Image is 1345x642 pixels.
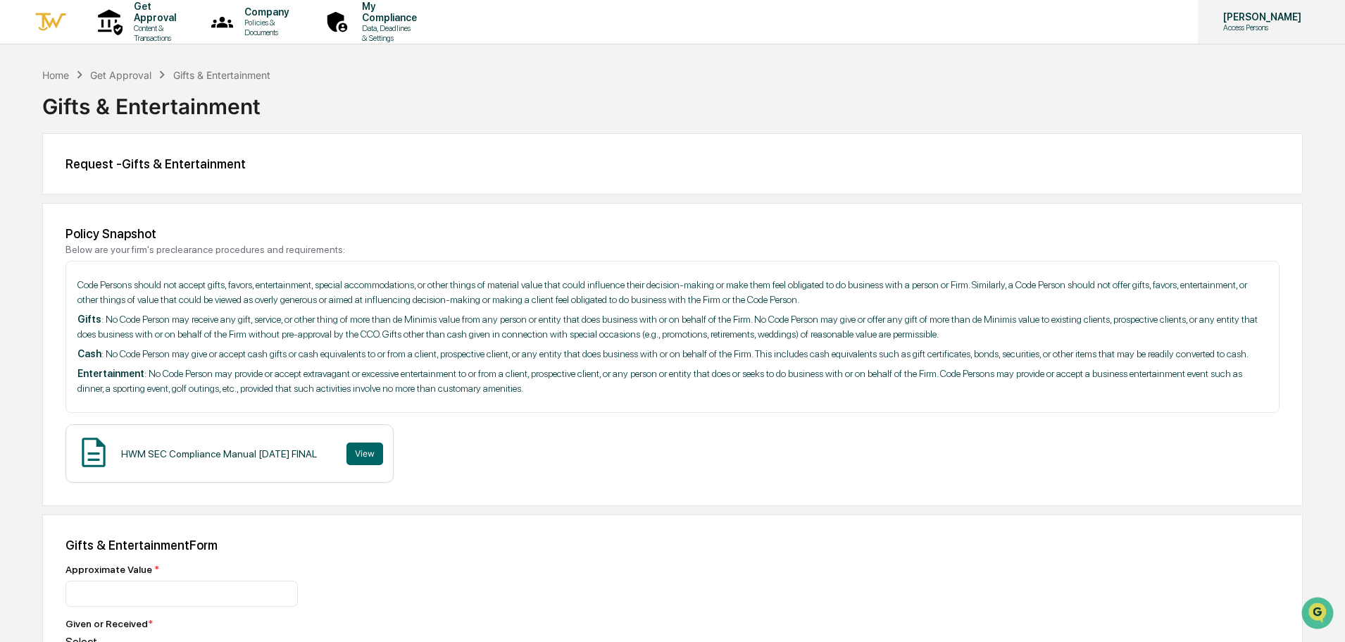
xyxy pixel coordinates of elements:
img: Document Icon [76,435,111,470]
span: Data Lookup [28,204,89,218]
span: Attestations [116,178,175,192]
p: Access Persons [1212,23,1308,32]
a: 🖐️Preclearance [8,172,96,197]
div: Approximate Value [65,564,558,575]
span: Pylon [140,239,170,249]
div: Gifts & Entertainment Form [65,538,1280,553]
p: Policies & Documents [233,18,296,37]
div: Start new chat [48,108,231,122]
p: [PERSON_NAME] [1212,11,1308,23]
p: Code Persons should not accept gifts, favors, entertainment, special accommodations, or other thi... [77,278,1268,307]
a: 🗄️Attestations [96,172,180,197]
button: Start new chat [239,112,256,129]
p: Data, Deadlines & Settings [351,23,424,43]
p: Get Approval [123,1,183,23]
div: Home [42,69,69,81]
div: 🗄️ [102,179,113,190]
a: Powered byPylon [99,238,170,249]
p: Company [233,6,296,18]
img: 1746055101610-c473b297-6a78-478c-a979-82029cc54cd1 [14,108,39,133]
div: 🔎 [14,206,25,217]
p: My Compliance [351,1,424,23]
p: : No Code Person may receive any gift, service, or other thing of more than de Minimis value from... [77,312,1268,342]
div: Request - Gifts & Entertainment [65,156,1280,171]
div: Below are your firm's preclearance procedures and requirements: [65,244,1280,255]
p: How can we help? [14,30,256,52]
p: : No Code Person may give or accept cash gifts or cash equivalents to or from a client, prospecti... [77,347,1268,362]
div: We're available if you need us! [48,122,178,133]
img: logo [34,11,68,34]
strong: Entertainment [77,368,144,379]
p: Content & Transactions [123,23,183,43]
iframe: Open customer support [1300,595,1338,634]
span: Preclearance [28,178,91,192]
div: Gifts & Entertainment [42,82,1303,119]
button: View [346,443,383,465]
div: HWM SEC Compliance Manual [DATE] FINAL [121,448,317,459]
div: Policy Snapshot [65,226,1280,241]
strong: Cash [77,348,101,359]
div: Given or Received [65,618,153,629]
div: 🖐️ [14,179,25,190]
a: 🔎Data Lookup [8,199,94,224]
p: : No Code Person may provide or accept extravagant or excessive entertainment to or from a client... [77,366,1268,396]
div: Gifts & Entertainment [173,69,270,81]
div: Get Approval [90,69,151,81]
strong: Gifts [77,314,101,325]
